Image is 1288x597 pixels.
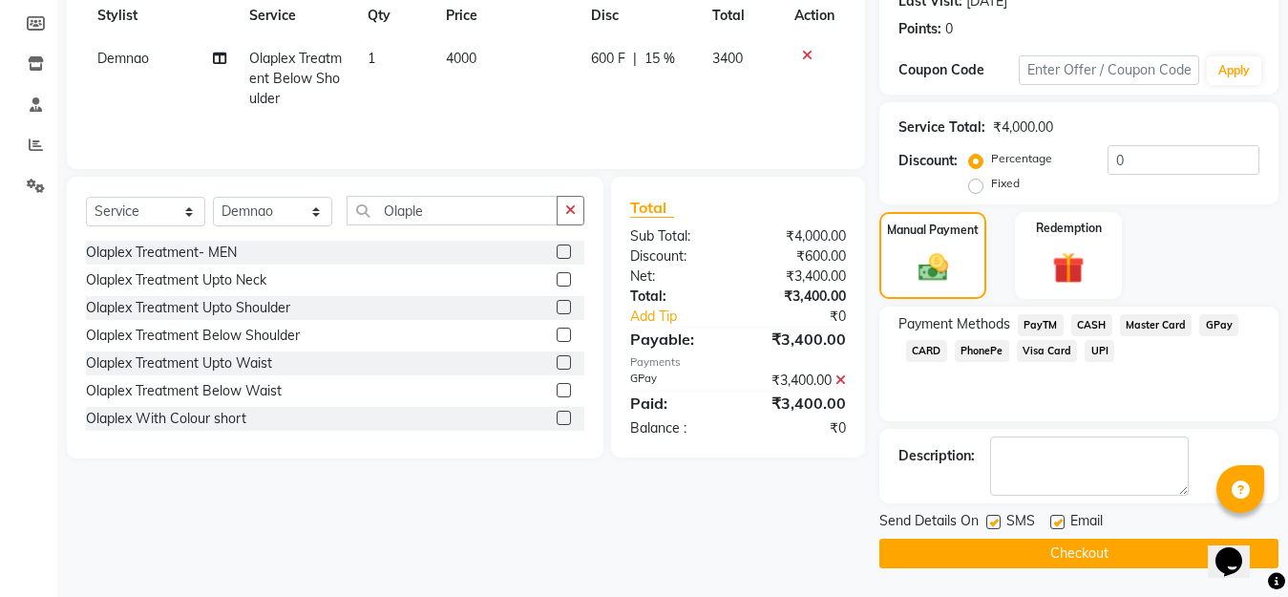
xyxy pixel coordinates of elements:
[738,328,860,351] div: ₹3,400.00
[945,19,953,39] div: 0
[1207,56,1261,85] button: Apply
[249,50,342,107] span: Olaplex Treatment Below Shoulder
[1019,55,1199,85] input: Enter Offer / Coupon Code
[1199,314,1238,336] span: GPay
[633,49,637,69] span: |
[738,371,860,391] div: ₹3,400.00
[644,49,675,69] span: 15 %
[591,49,625,69] span: 600 F
[898,117,985,138] div: Service Total:
[991,150,1052,167] label: Percentage
[1070,511,1103,535] span: Email
[1017,340,1078,362] span: Visa Card
[630,198,674,218] span: Total
[616,371,738,391] div: GPay
[738,246,860,267] div: ₹600.00
[86,326,300,346] div: Olaplex Treatment Below Shoulder
[758,307,860,327] div: ₹0
[879,511,979,535] span: Send Details On
[86,298,290,318] div: Olaplex Treatment Upto Shoulder
[1043,248,1094,288] img: _gift.svg
[993,117,1053,138] div: ₹4,000.00
[898,446,975,466] div: Description:
[86,353,272,373] div: Olaplex Treatment Upto Waist
[616,328,738,351] div: Payable:
[738,287,860,307] div: ₹3,400.00
[1120,314,1193,336] span: Master Card
[347,196,558,225] input: Search or Scan
[898,314,1010,334] span: Payment Methods
[898,19,941,39] div: Points:
[616,392,738,415] div: Paid:
[1071,314,1112,336] span: CASH
[1085,340,1114,362] span: UPI
[86,243,237,263] div: Olaplex Treatment- MEN
[1018,314,1064,336] span: PayTM
[1036,220,1102,237] label: Redemption
[898,151,958,171] div: Discount:
[446,50,476,67] span: 4000
[955,340,1009,362] span: PhonePe
[738,267,860,287] div: ₹3,400.00
[1208,521,1269,578] iframe: chat widget
[991,175,1020,192] label: Fixed
[906,340,947,362] span: CARD
[738,226,860,246] div: ₹4,000.00
[368,50,375,67] span: 1
[738,418,860,438] div: ₹0
[616,418,738,438] div: Balance :
[86,409,246,429] div: Olaplex With Colour short
[1006,511,1035,535] span: SMS
[616,246,738,267] div: Discount:
[616,287,738,307] div: Total:
[630,354,846,371] div: Payments
[879,539,1278,568] button: Checkout
[97,50,149,67] span: Demnao
[909,250,958,285] img: _cash.svg
[887,222,979,239] label: Manual Payment
[86,381,282,401] div: Olaplex Treatment Below Waist
[738,392,860,415] div: ₹3,400.00
[712,50,743,67] span: 3400
[898,60,1019,80] div: Coupon Code
[616,307,758,327] a: Add Tip
[86,270,266,290] div: Olaplex Treatment Upto Neck
[616,226,738,246] div: Sub Total:
[616,267,738,287] div: Net:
